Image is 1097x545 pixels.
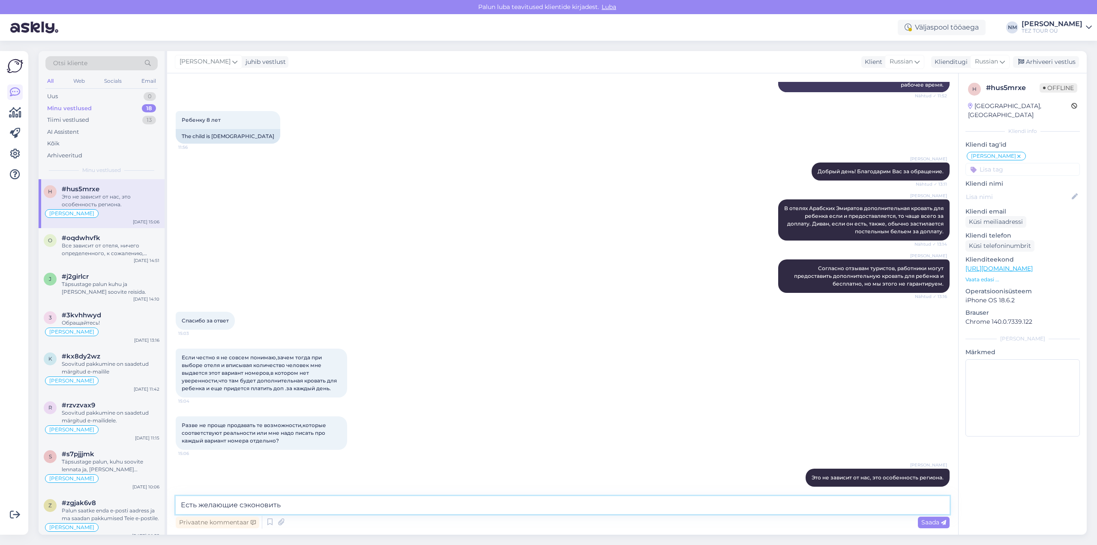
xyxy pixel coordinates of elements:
div: Kliendi info [965,127,1080,135]
span: Согласно отзывам туристов, работники могут предоставить дополнительную кровать для ребенка и бесп... [794,265,945,287]
span: Minu vestlused [82,166,121,174]
span: Luba [599,3,619,11]
span: [PERSON_NAME] [910,253,947,259]
div: Soovitud pakkumine on saadetud märgitud e-mailidele. [62,409,159,425]
div: # hus5mrxe [986,83,1040,93]
span: [PERSON_NAME] [971,154,1016,159]
span: #j2girlcr [62,273,89,280]
div: Это не зависит от нас, это особенность региона. [62,193,159,208]
p: Kliendi telefon [965,231,1080,240]
div: [DATE] 10:06 [132,484,159,490]
span: Russian [890,57,913,66]
div: Kõik [47,139,60,148]
p: Kliendi nimi [965,179,1080,188]
p: Märkmed [965,348,1080,357]
span: s [49,453,52,460]
div: [DATE] 13:16 [134,337,159,343]
a: [PERSON_NAME]TEZ TOUR OÜ [1022,21,1092,34]
span: #s7pjjjmk [62,450,94,458]
span: 15:06 [178,450,210,457]
div: [GEOGRAPHIC_DATA], [GEOGRAPHIC_DATA] [968,102,1071,120]
div: [PERSON_NAME] [965,335,1080,343]
p: Kliendi email [965,207,1080,216]
textarea: Есть желающие сэконовить [176,496,950,514]
div: Küsi telefoninumbrit [965,240,1034,252]
div: Tiimi vestlused [47,116,89,124]
div: Soovitud pakkumine on saadetud märgitud e-mailile [62,360,159,376]
div: Socials [102,75,123,87]
img: Askly Logo [7,58,23,74]
span: #hus5mrxe [62,185,99,193]
span: Nähtud ✓ 13:16 [915,293,947,300]
span: z [48,502,52,509]
span: [PERSON_NAME] [910,193,947,199]
span: k [48,355,52,362]
span: j [49,276,51,282]
div: Täpsustage palun, kuhu soovite lennata ja, [PERSON_NAME][DEMOGRAPHIC_DATA], siis kui kauaks. [62,458,159,473]
span: [PERSON_NAME] [910,462,947,468]
span: [PERSON_NAME] [49,329,94,334]
span: Nähtud ✓ 13:11 [915,181,947,187]
span: 15:12 [915,487,947,494]
div: Minu vestlused [47,104,92,113]
div: Täpsustage palun kuhu ja [PERSON_NAME] soovite reisida. [62,280,159,296]
span: Nähtud ✓ 11:52 [915,93,947,99]
div: The child is [DEMOGRAPHIC_DATA] [176,129,280,144]
span: h [972,86,977,92]
div: [DATE] 14:51 [134,257,159,264]
div: [PERSON_NAME] [1022,21,1082,27]
p: Klienditeekond [965,255,1080,264]
span: Разве не проще продавать те возможности,которые соответствуют реальности или мне надо писать про ... [182,422,327,444]
p: Chrome 140.0.7339.122 [965,317,1080,326]
span: [PERSON_NAME] [49,525,94,530]
div: Все зависит от отеля, ничего определенного, к сожалению, сказать не можем. [62,242,159,257]
p: iPhone OS 18.6.2 [965,296,1080,305]
span: Добрый день! Благодарим Вас за обращение. [818,168,944,175]
span: Russian [975,57,998,66]
p: Brauser [965,308,1080,317]
span: h [48,188,52,195]
span: Nähtud ✓ 13:14 [914,241,947,247]
div: TEZ TOUR OÜ [1022,27,1082,34]
span: #oqdwhvfk [62,234,100,242]
div: Web [72,75,87,87]
span: #rzvzvax9 [62,401,95,409]
div: Privaatne kommentaar [176,517,259,528]
a: [URL][DOMAIN_NAME] [965,265,1033,272]
span: Saada [921,518,946,526]
span: [PERSON_NAME] [910,156,947,162]
span: 15:04 [178,398,210,404]
span: [PERSON_NAME] [49,427,94,432]
div: 13 [142,116,156,124]
div: All [45,75,55,87]
input: Lisa tag [965,163,1080,176]
div: Klient [861,57,882,66]
div: Arhiveeritud [47,151,82,160]
span: [PERSON_NAME] [180,57,231,66]
div: juhib vestlust [242,57,286,66]
div: [DATE] 20:35 [132,533,159,539]
div: Palun saatke enda e-posti aadress ja ma saadan pakkumised Teie e-postile. [62,507,159,522]
div: Обращайтесь! [62,319,159,327]
div: 18 [142,104,156,113]
span: #kx8dy2wz [62,352,100,360]
span: Это не зависит от нас, это особенность региона. [812,474,944,481]
div: Küsi meiliaadressi [965,216,1026,228]
div: AI Assistent [47,128,79,136]
p: Operatsioonisüsteem [965,287,1080,296]
span: Otsi kliente [53,59,87,68]
input: Lisa nimi [966,192,1070,202]
span: 15:03 [178,330,210,337]
span: Offline [1040,83,1077,93]
span: #3kvhhwyd [62,311,101,319]
span: Ребенку 8 лет [182,117,221,123]
span: o [48,237,52,244]
span: #zgjak6v8 [62,499,96,507]
div: Väljaspool tööaega [898,20,986,35]
div: [DATE] 11:15 [135,435,159,441]
div: Email [140,75,158,87]
span: r [48,404,52,411]
span: [PERSON_NAME] [49,378,94,383]
div: [DATE] 11:42 [134,386,159,392]
div: Arhiveeri vestlus [1013,56,1079,68]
